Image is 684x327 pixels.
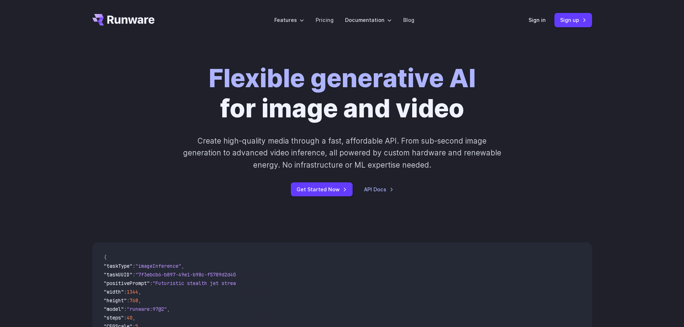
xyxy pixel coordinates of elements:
strong: Flexible generative AI [209,63,476,93]
span: "height" [104,297,127,304]
span: : [124,314,127,321]
span: "positivePrompt" [104,280,150,286]
span: , [132,314,135,321]
span: : [127,297,130,304]
span: : [124,306,127,312]
span: , [167,306,170,312]
a: Go to / [92,14,155,25]
a: Blog [403,16,414,24]
span: "Futuristic stealth jet streaking through a neon-lit cityscape with glowing purple exhaust" [153,280,414,286]
span: , [138,289,141,295]
span: "model" [104,306,124,312]
span: 768 [130,297,138,304]
label: Features [274,16,304,24]
span: "7f3ebcb6-b897-49e1-b98c-f5789d2d40d7" [135,271,245,278]
span: 1344 [127,289,138,295]
span: "runware:97@2" [127,306,167,312]
span: "imageInference" [135,263,181,269]
a: Get Started Now [291,182,353,196]
span: "taskType" [104,263,132,269]
a: API Docs [364,185,394,193]
a: Sign up [554,13,592,27]
a: Pricing [316,16,334,24]
span: , [138,297,141,304]
span: : [132,263,135,269]
span: "steps" [104,314,124,321]
span: : [132,271,135,278]
a: Sign in [529,16,546,24]
span: 40 [127,314,132,321]
span: "taskUUID" [104,271,132,278]
h1: for image and video [209,63,476,123]
label: Documentation [345,16,392,24]
span: { [104,254,107,261]
span: : [150,280,153,286]
span: : [124,289,127,295]
p: Create high-quality media through a fast, affordable API. From sub-second image generation to adv... [182,135,502,171]
span: , [181,263,184,269]
span: "width" [104,289,124,295]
